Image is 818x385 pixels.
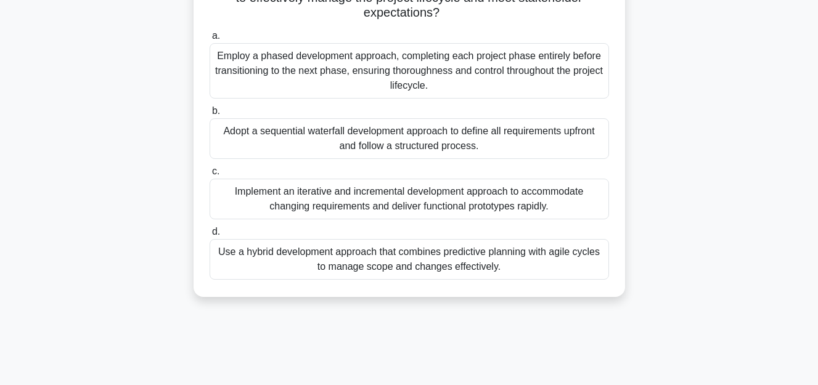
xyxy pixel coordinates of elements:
[212,105,220,116] span: b.
[210,179,609,219] div: Implement an iterative and incremental development approach to accommodate changing requirements ...
[212,166,219,176] span: c.
[210,239,609,280] div: Use a hybrid development approach that combines predictive planning with agile cycles to manage s...
[210,43,609,99] div: Employ a phased development approach, completing each project phase entirely before transitioning...
[210,118,609,159] div: Adopt a sequential waterfall development approach to define all requirements upfront and follow a...
[212,30,220,41] span: a.
[212,226,220,237] span: d.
